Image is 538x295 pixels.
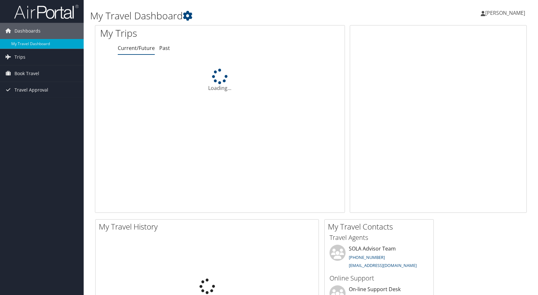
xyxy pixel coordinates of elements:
[328,221,433,232] h2: My Travel Contacts
[481,3,532,23] a: [PERSON_NAME]
[329,274,429,283] h3: Online Support
[90,9,385,23] h1: My Travel Dashboard
[14,65,39,82] span: Book Travel
[349,254,385,260] a: [PHONE_NUMBER]
[14,49,25,65] span: Trips
[118,44,155,52] a: Current/Future
[329,233,429,242] h3: Travel Agents
[100,26,236,40] h1: My Trips
[349,262,417,268] a: [EMAIL_ADDRESS][DOMAIN_NAME]
[14,23,41,39] span: Dashboards
[99,221,319,232] h2: My Travel History
[485,9,525,16] span: [PERSON_NAME]
[14,82,48,98] span: Travel Approval
[159,44,170,52] a: Past
[14,4,79,19] img: airportal-logo.png
[95,69,345,92] div: Loading...
[326,245,432,271] li: SOLA Advisor Team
